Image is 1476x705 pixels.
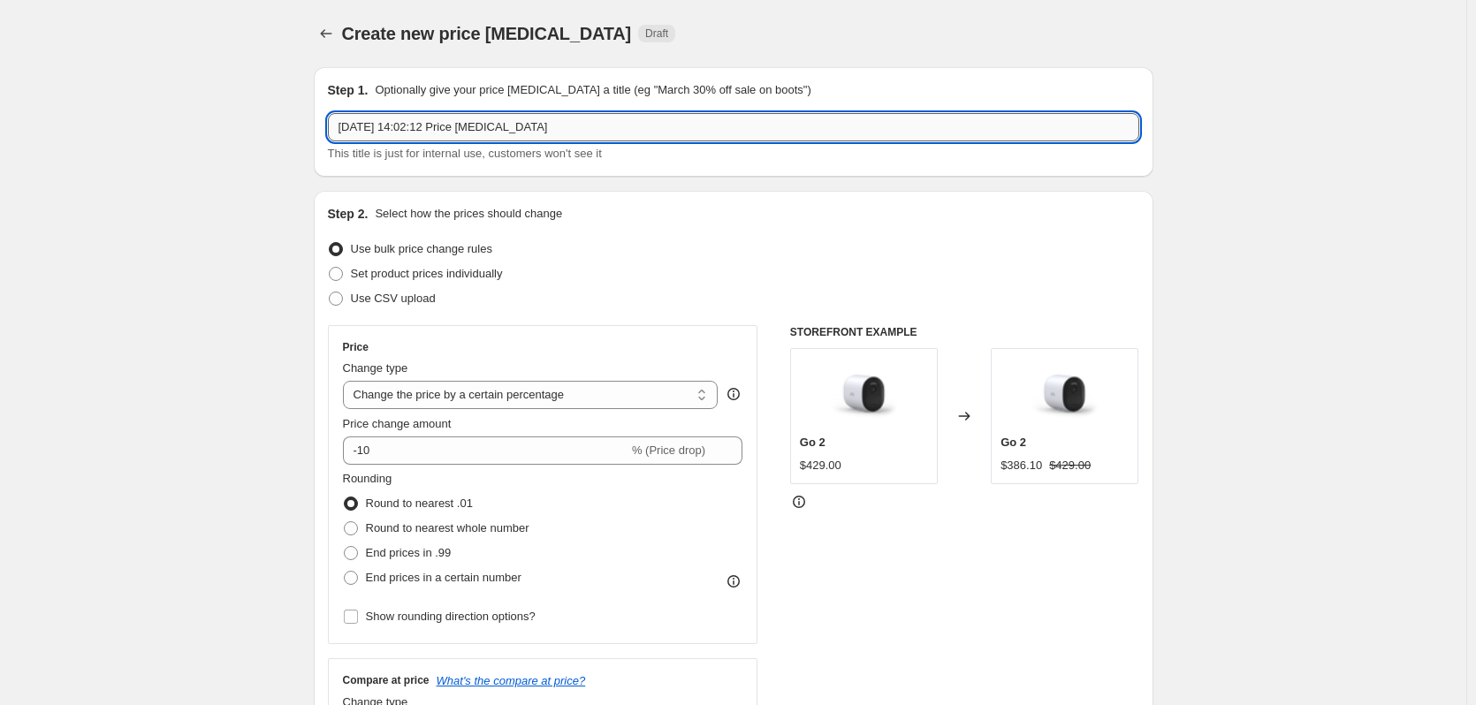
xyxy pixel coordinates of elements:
[351,267,503,280] span: Set product prices individually
[1030,358,1100,428] img: go2-1-cam-w_80x.png
[375,81,810,99] p: Optionally give your price [MEDICAL_DATA] a title (eg "March 30% off sale on boots")
[1000,436,1026,449] span: Go 2
[366,497,473,510] span: Round to nearest .01
[632,443,705,457] span: % (Price drop)
[1049,457,1091,474] strike: $429.00
[314,21,339,46] button: Price change jobs
[343,673,430,687] h3: Compare at price
[645,27,668,41] span: Draft
[328,147,602,160] span: This title is just for internal use, customers won't see it
[366,521,529,534] span: Round to nearest whole number
[1000,457,1042,474] div: $386.10
[375,205,562,223] p: Select how the prices should change
[328,81,369,99] h2: Step 1.
[343,361,408,375] span: Change type
[366,571,521,584] span: End prices in a certain number
[351,292,436,305] span: Use CSV upload
[343,436,628,465] input: -15
[342,24,632,43] span: Create new price [MEDICAL_DATA]
[366,610,536,623] span: Show rounding direction options?
[343,340,369,354] h3: Price
[343,472,392,485] span: Rounding
[828,358,899,428] img: go2-1-cam-w_80x.png
[366,546,452,559] span: End prices in .99
[800,457,841,474] div: $429.00
[351,242,492,255] span: Use bulk price change rules
[800,436,825,449] span: Go 2
[328,113,1139,141] input: 30% off holiday sale
[328,205,369,223] h2: Step 2.
[437,674,586,687] button: What's the compare at price?
[343,417,452,430] span: Price change amount
[725,385,742,403] div: help
[790,325,1139,339] h6: STOREFRONT EXAMPLE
